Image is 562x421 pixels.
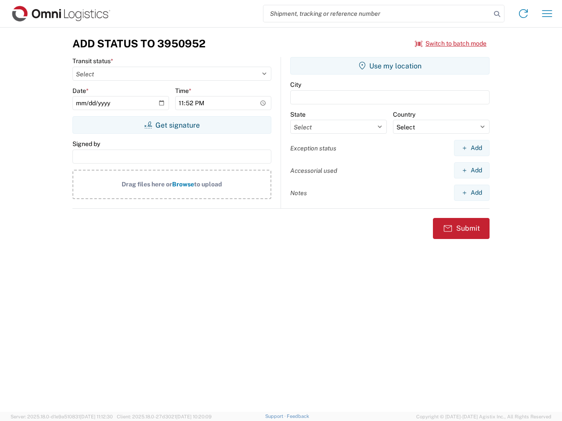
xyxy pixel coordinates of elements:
[263,5,491,22] input: Shipment, tracking or reference number
[290,111,306,118] label: State
[80,414,113,419] span: [DATE] 11:12:30
[176,414,212,419] span: [DATE] 10:20:09
[265,414,287,419] a: Support
[72,140,100,148] label: Signed by
[454,185,490,201] button: Add
[287,414,309,419] a: Feedback
[11,414,113,419] span: Server: 2025.18.0-d1e9a510831
[194,181,222,188] span: to upload
[290,81,301,89] label: City
[290,167,337,175] label: Accessorial used
[72,116,271,134] button: Get signature
[117,414,212,419] span: Client: 2025.18.0-27d3021
[175,87,191,95] label: Time
[454,140,490,156] button: Add
[72,87,89,95] label: Date
[172,181,194,188] span: Browse
[290,57,490,75] button: Use my location
[290,144,336,152] label: Exception status
[72,37,205,50] h3: Add Status to 3950952
[72,57,113,65] label: Transit status
[122,181,172,188] span: Drag files here or
[415,36,486,51] button: Switch to batch mode
[433,218,490,239] button: Submit
[454,162,490,178] button: Add
[416,413,551,421] span: Copyright © [DATE]-[DATE] Agistix Inc., All Rights Reserved
[393,111,415,118] label: Country
[290,189,307,197] label: Notes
